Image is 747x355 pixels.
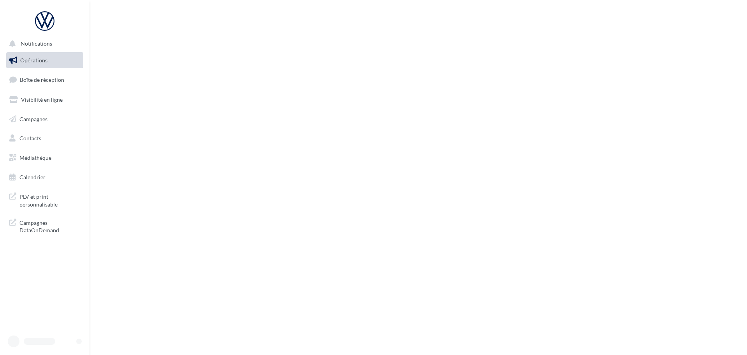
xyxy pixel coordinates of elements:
span: Boîte de réception [20,76,64,83]
span: Contacts [19,135,41,141]
a: PLV et print personnalisable [5,188,85,211]
span: PLV et print personnalisable [19,191,80,208]
a: Contacts [5,130,85,147]
span: Notifications [21,41,52,47]
a: Boîte de réception [5,71,85,88]
span: Campagnes [19,115,47,122]
a: Médiathèque [5,150,85,166]
a: Visibilité en ligne [5,92,85,108]
span: Campagnes DataOnDemand [19,217,80,234]
span: Médiathèque [19,154,51,161]
span: Opérations [20,57,47,64]
a: Campagnes [5,111,85,127]
span: Visibilité en ligne [21,96,63,103]
a: Calendrier [5,169,85,185]
a: Opérations [5,52,85,69]
a: Campagnes DataOnDemand [5,214,85,237]
span: Calendrier [19,174,46,180]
